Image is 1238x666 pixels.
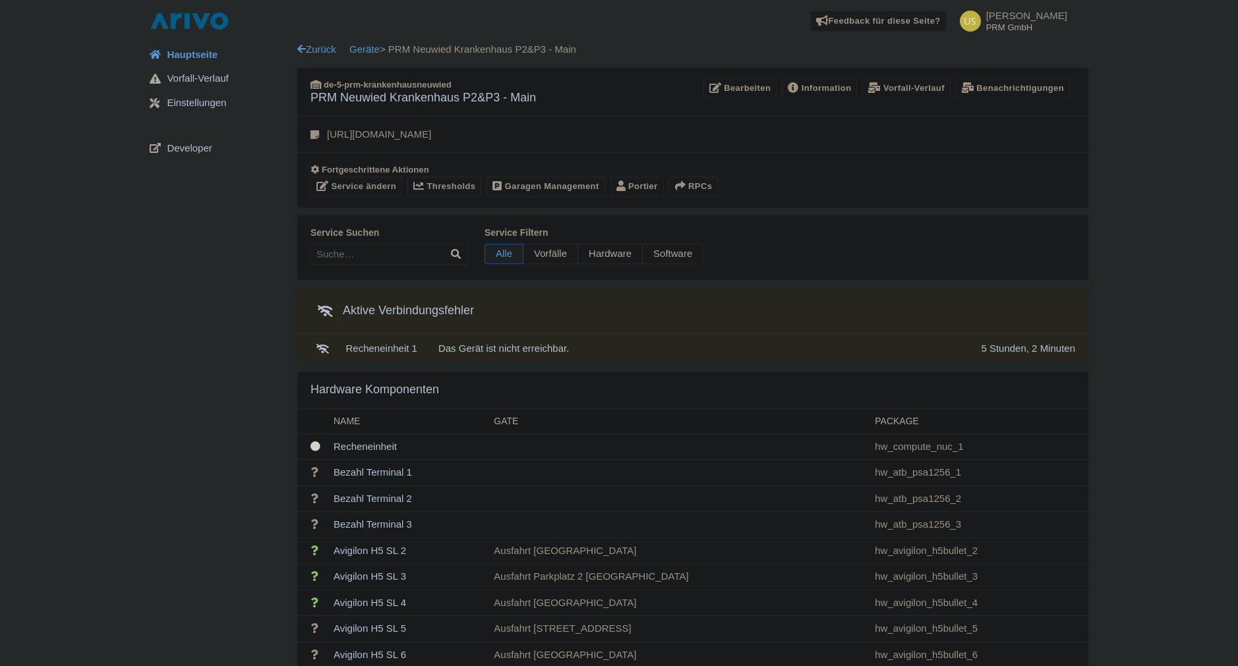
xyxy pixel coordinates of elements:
[322,165,429,175] span: Fortgeschrittene Aktionen
[488,538,870,564] td: Ausfahrt [GEOGRAPHIC_DATA]
[349,43,380,55] a: Geräte
[328,460,488,486] td: Bezahl Terminal 1
[488,409,870,434] th: Gate
[956,78,1070,99] a: Benachrichtigungen
[485,226,703,240] label: Service filtern
[810,11,947,32] a: Feedback für diese Seite?
[870,616,1088,642] td: hw_avigilon_h5bullet_5
[976,334,1088,364] td: 5 Stunden, 2 Minuten
[669,177,719,197] button: RPCs
[328,512,488,538] td: Bezahl Terminal 3
[167,71,228,86] span: Vorfall-Verlauf
[310,91,536,105] h3: PRM Neuwied Krankenhaus P2&P3 - Main
[986,23,1067,32] small: PRM GmbH
[986,10,1067,21] span: [PERSON_NAME]
[327,127,431,142] p: [URL][DOMAIN_NAME]
[870,564,1088,590] td: hw_avigilon_h5bullet_3
[139,136,297,161] a: Developer
[523,244,578,264] span: Vorfälle
[438,343,569,354] span: Das Gerät ist nicht erreichbar.
[328,590,488,616] td: Avigilon H5 SL 4
[328,486,488,512] td: Bezahl Terminal 2
[328,564,488,590] td: Avigilon H5 SL 3
[870,409,1088,434] th: Package
[167,47,218,63] span: Hauptseite
[862,78,950,99] a: Vorfall-Verlauf
[642,244,703,264] span: Software
[310,226,469,240] label: Service suchen
[870,512,1088,538] td: hw_atb_psa1256_3
[485,244,523,264] span: Alle
[310,177,402,197] a: Service ändern
[610,177,664,197] a: Portier
[341,334,423,364] td: Recheneinheit 1
[167,96,226,111] span: Einstellungen
[310,383,439,397] h3: Hardware Komponenten
[328,409,488,434] th: Name
[870,590,1088,616] td: hw_avigilon_h5bullet_4
[297,43,336,55] a: Zurück
[310,299,474,323] h3: Aktive Verbindungsfehler
[870,433,1088,460] td: hw_compute_nuc_1
[139,67,297,92] a: Vorfall-Verlauf
[703,78,777,99] a: Bearbeiten
[488,590,870,616] td: Ausfahrt [GEOGRAPHIC_DATA]
[139,91,297,116] a: Einstellungen
[310,244,469,265] input: Suche…
[486,177,604,197] a: Garagen Management
[870,486,1088,512] td: hw_atb_psa1256_2
[870,538,1088,564] td: hw_avigilon_h5bullet_2
[488,616,870,642] td: Ausfahrt [STREET_ADDRESS]
[328,538,488,564] td: Avigilon H5 SL 2
[297,42,1088,57] div: > PRM Neuwied Krankenhaus P2&P3 - Main
[870,460,1088,486] td: hw_atb_psa1256_1
[488,564,870,590] td: Ausfahrt Parkplatz 2 [GEOGRAPHIC_DATA]
[577,244,643,264] span: Hardware
[952,11,1067,32] a: [PERSON_NAME] PRM GmbH
[407,177,481,197] a: Thresholds
[167,141,212,156] span: Developer
[782,78,857,99] a: Information
[328,433,488,460] td: Recheneinheit
[324,80,452,90] span: de-5-prm-krankenhausneuwied
[328,616,488,642] td: Avigilon H5 SL 5
[139,42,297,67] a: Hauptseite
[147,11,231,32] img: logo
